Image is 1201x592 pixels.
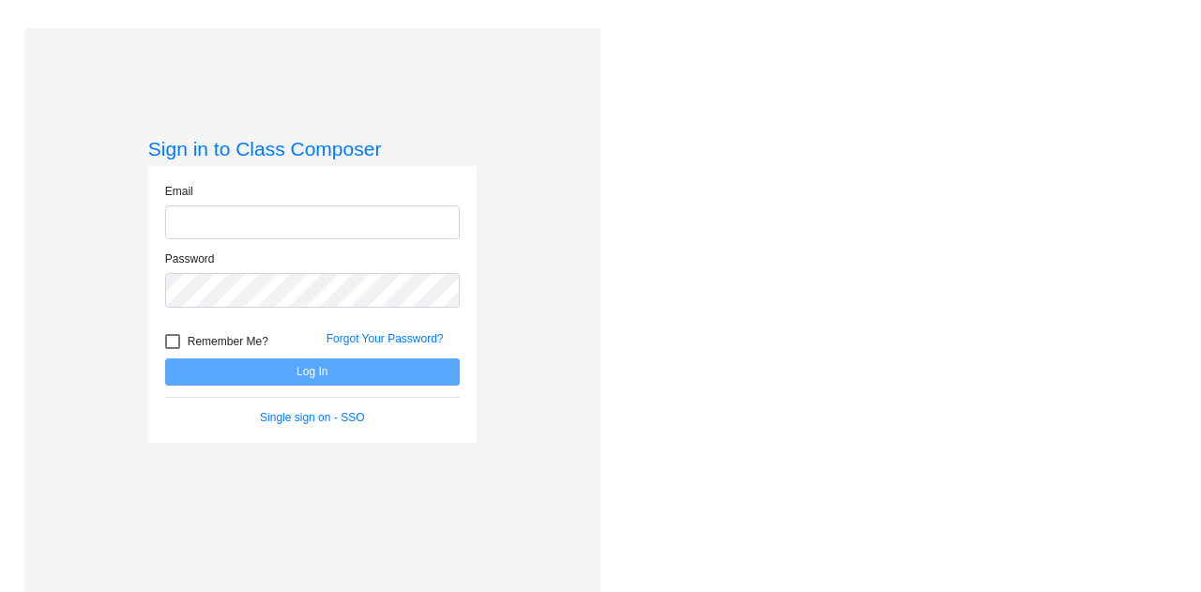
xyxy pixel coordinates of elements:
label: Password [165,250,215,267]
a: Forgot Your Password? [327,332,444,345]
a: Single sign on - SSO [260,411,364,424]
span: Remember Me? [188,330,268,353]
button: Log In [165,358,460,386]
label: Email [165,183,193,200]
h3: Sign in to Class Composer [148,137,477,160]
